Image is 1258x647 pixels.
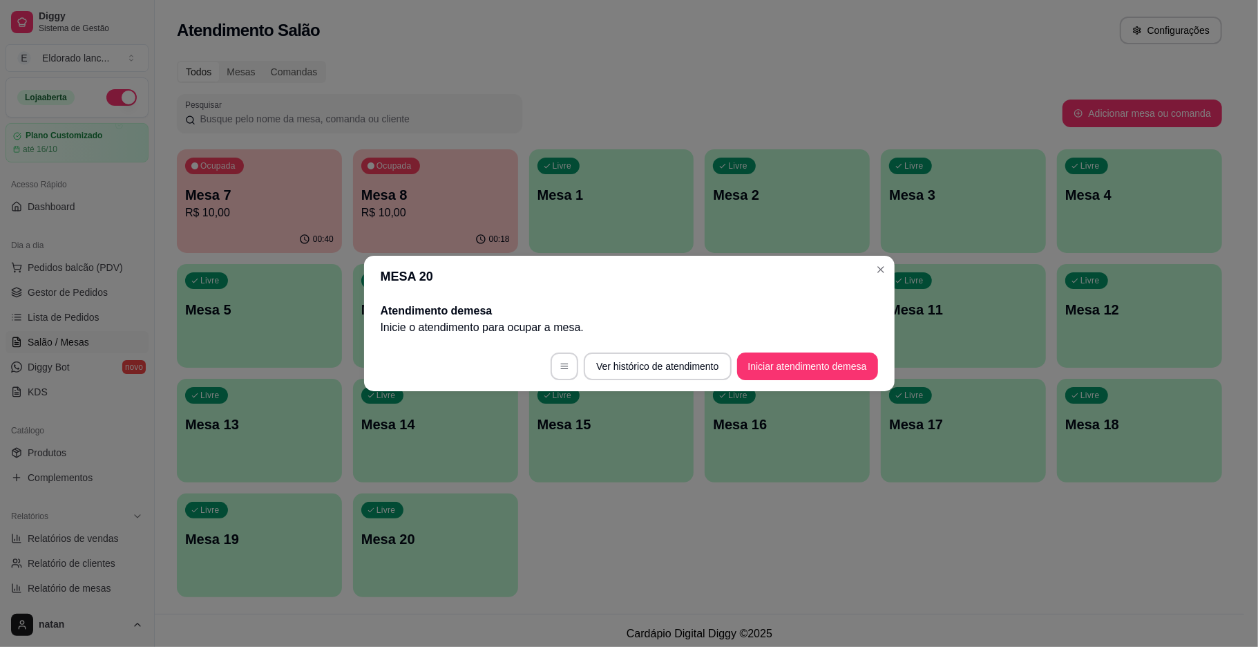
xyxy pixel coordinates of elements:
[381,319,878,336] p: Inicie o atendimento para ocupar a mesa .
[364,256,895,297] header: MESA 20
[870,259,892,281] button: Close
[381,303,878,319] h2: Atendimento de mesa
[584,353,731,380] button: Ver histórico de atendimento
[737,353,878,380] button: Iniciar atendimento demesa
